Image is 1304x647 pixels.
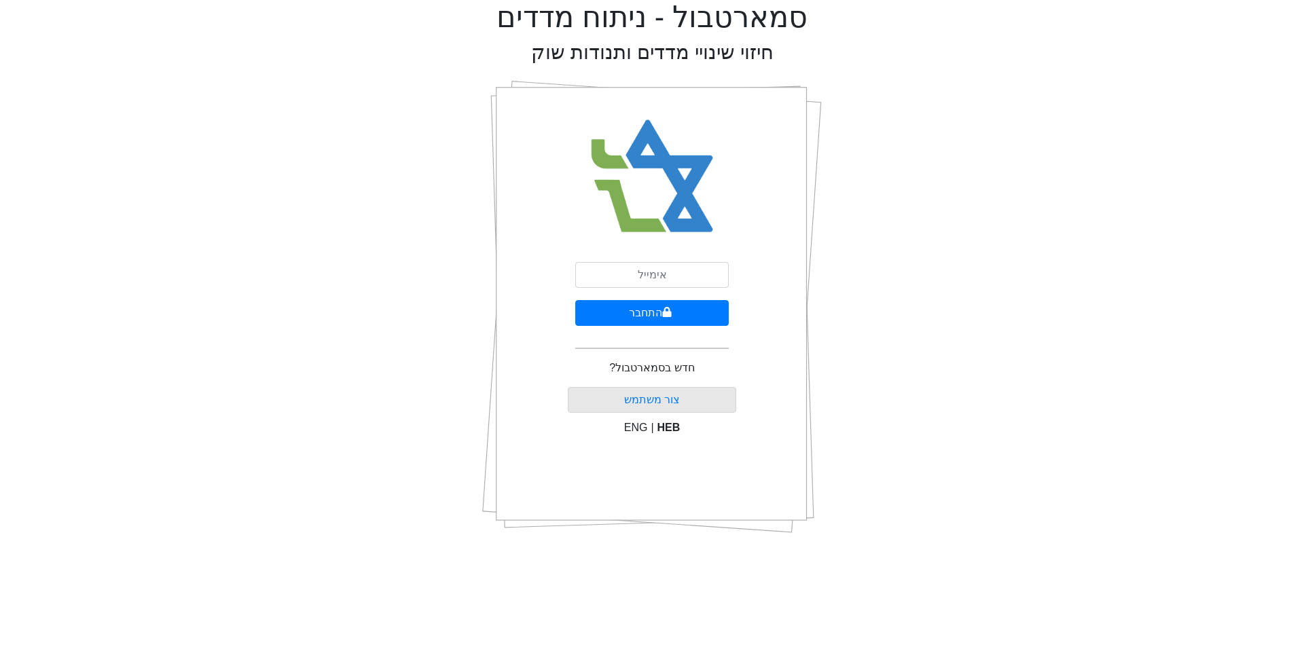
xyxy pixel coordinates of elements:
h2: חיזוי שינויי מדדים ותנודות שוק [531,41,774,64]
span: | [651,422,653,433]
span: ENG [624,422,648,433]
span: HEB [657,422,681,433]
img: Smart Bull [579,102,726,251]
button: התחבר [575,300,729,326]
a: צור משתמש [624,394,680,405]
input: אימייל [575,262,729,288]
p: חדש בסמארטבול? [609,360,694,376]
button: צור משתמש [568,387,737,413]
